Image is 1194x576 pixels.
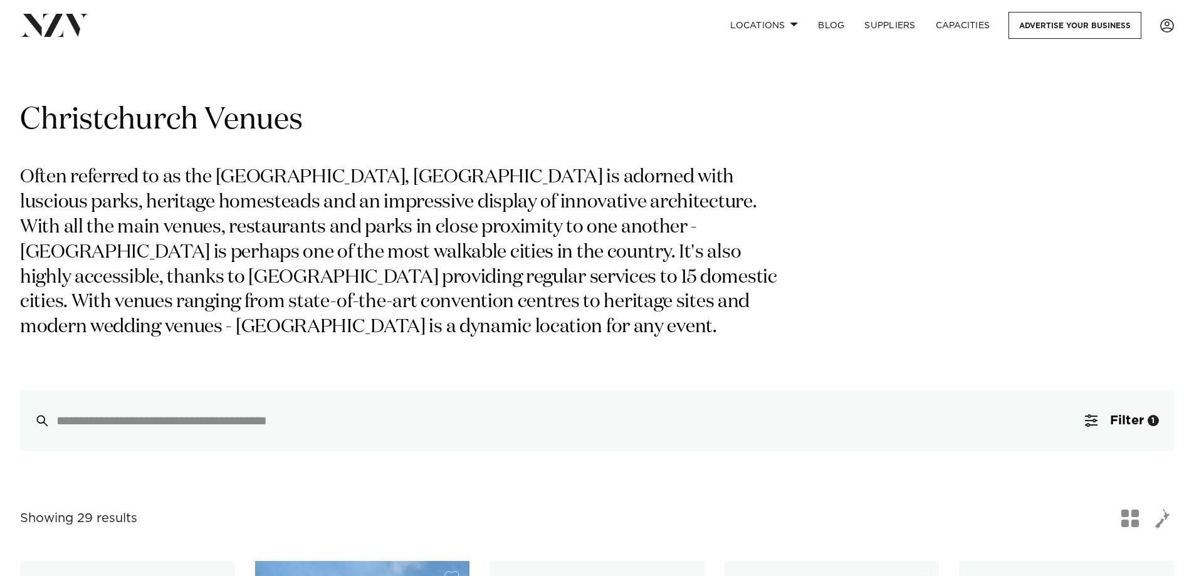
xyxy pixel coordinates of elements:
[1148,415,1159,426] div: 1
[20,509,137,528] div: Showing 29 results
[20,165,795,340] p: Often referred to as the [GEOGRAPHIC_DATA], [GEOGRAPHIC_DATA] is adorned with luscious parks, her...
[926,12,1000,39] a: Capacities
[854,12,925,39] a: SUPPLIERS
[1110,414,1144,427] span: Filter
[808,12,854,39] a: BLOG
[20,101,1174,140] h1: Christchurch Venues
[20,14,88,36] img: nzv-logo.png
[1070,390,1174,451] button: Filter1
[1008,12,1141,39] a: Advertise your business
[720,12,808,39] a: Locations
